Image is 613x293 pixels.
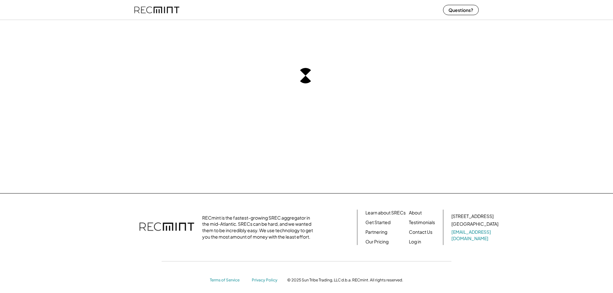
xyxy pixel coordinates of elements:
[210,278,245,283] a: Terms of Service
[409,229,432,235] a: Contact Us
[365,219,391,226] a: Get Started
[287,278,403,283] div: © 2025 Sun Tribe Trading, LLC d.b.a. RECmint. All rights reserved.
[409,210,422,216] a: About
[451,213,494,220] div: [STREET_ADDRESS]
[451,229,500,241] a: [EMAIL_ADDRESS][DOMAIN_NAME]
[365,239,389,245] a: Our Pricing
[365,229,387,235] a: Partnering
[409,219,435,226] a: Testimonials
[134,1,179,18] img: recmint-logotype%403x%20%281%29.jpeg
[365,210,406,216] a: Learn about SRECs
[252,278,281,283] a: Privacy Policy
[443,5,479,15] button: Questions?
[139,216,194,239] img: recmint-logotype%403x.png
[451,221,498,227] div: [GEOGRAPHIC_DATA]
[409,239,421,245] a: Log in
[202,215,316,240] div: RECmint is the fastest-growing SREC aggregator in the mid-Atlantic. SRECs can be hard, and we wan...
